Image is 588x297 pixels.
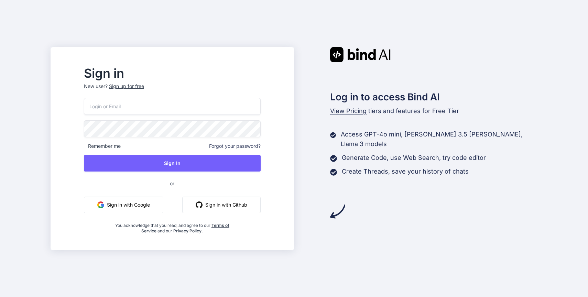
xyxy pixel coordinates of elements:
span: Forgot your password? [209,143,261,150]
img: github [196,201,203,208]
button: Sign in with Github [182,197,261,213]
a: Privacy Policy. [173,228,203,233]
h2: Sign in [84,68,261,79]
input: Login or Email [84,98,261,115]
p: Create Threads, save your history of chats [342,167,469,176]
span: or [142,175,202,192]
img: google [97,201,104,208]
p: Generate Code, use Web Search, try code editor [342,153,486,163]
img: Bind AI logo [330,47,391,62]
span: View Pricing [330,107,367,114]
div: Sign up for free [109,83,144,90]
button: Sign In [84,155,261,172]
h2: Log in to access Bind AI [330,90,538,104]
span: Remember me [84,143,121,150]
p: tiers and features for Free Tier [330,106,538,116]
img: arrow [330,204,345,219]
a: Terms of Service [141,223,229,233]
p: Access GPT-4o mini, [PERSON_NAME] 3.5 [PERSON_NAME], Llama 3 models [341,130,537,149]
button: Sign in with Google [84,197,163,213]
p: New user? [84,83,261,98]
div: You acknowledge that you read, and agree to our and our [113,219,231,234]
